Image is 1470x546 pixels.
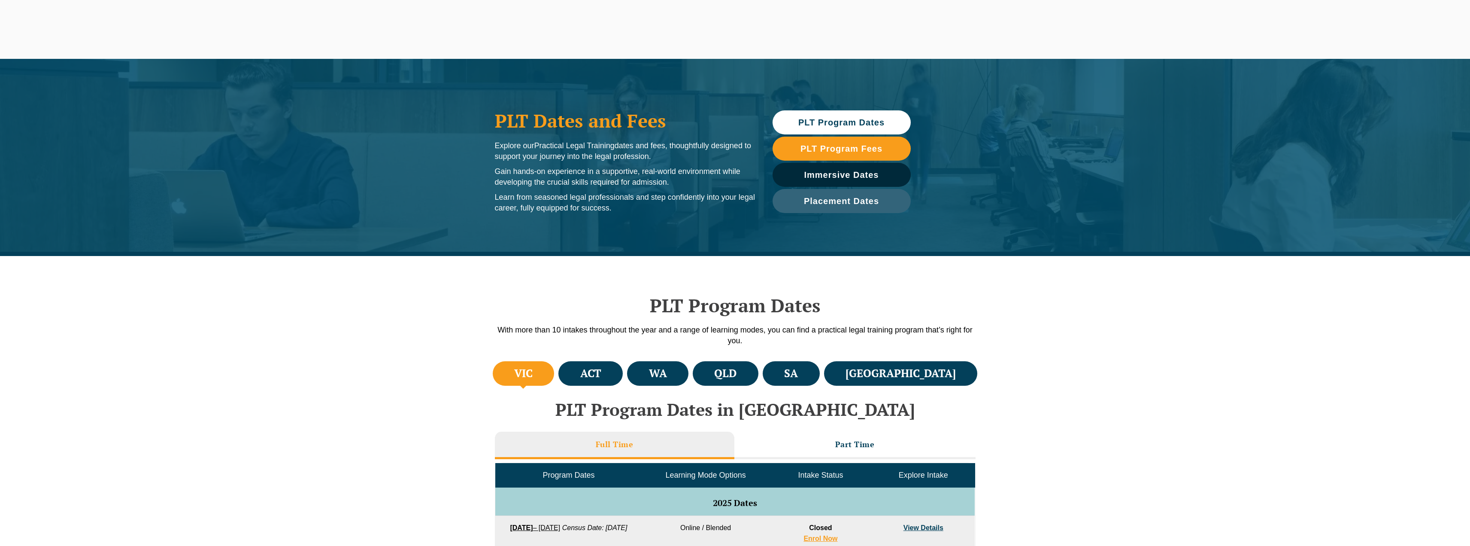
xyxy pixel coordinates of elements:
span: Explore Intake [899,471,948,479]
span: Closed [809,524,832,531]
a: Immersive Dates [773,163,911,187]
p: Gain hands-on experience in a supportive, real-world environment while developing the crucial ski... [495,166,755,188]
a: [DATE]– [DATE] [510,524,560,531]
span: Practical Legal Training [534,141,615,150]
h4: ACT [580,366,601,381]
p: Learn from seasoned legal professionals and step confidently into your legal career, fully equipp... [495,192,755,214]
h4: WA [649,366,667,381]
h2: PLT Program Dates in [GEOGRAPHIC_DATA] [491,400,980,419]
a: PLT Program Fees [773,137,911,161]
a: View Details [903,524,943,531]
h4: VIC [514,366,533,381]
h4: SA [784,366,798,381]
span: Program Dates [543,471,594,479]
h3: Full Time [596,439,633,449]
h1: PLT Dates and Fees [495,110,755,131]
h3: Part Time [835,439,875,449]
p: With more than 10 intakes throughout the year and a range of learning modes, you can find a pract... [491,325,980,346]
span: Learning Mode Options [666,471,746,479]
span: PLT Program Dates [798,118,885,127]
p: Explore our dates and fees, thoughtfully designed to support your journey into the legal profession. [495,140,755,162]
em: Census Date: [DATE] [562,524,627,531]
h4: QLD [714,366,737,381]
strong: [DATE] [510,524,533,531]
h2: PLT Program Dates [491,295,980,316]
span: Placement Dates [804,197,879,205]
a: Placement Dates [773,189,911,213]
a: PLT Program Dates [773,110,911,134]
a: Enrol Now [803,535,837,542]
span: Immersive Dates [804,171,879,179]
h4: [GEOGRAPHIC_DATA] [846,366,956,381]
span: Intake Status [798,471,843,479]
span: 2025 Dates [713,497,757,509]
span: PLT Program Fees [800,144,882,153]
